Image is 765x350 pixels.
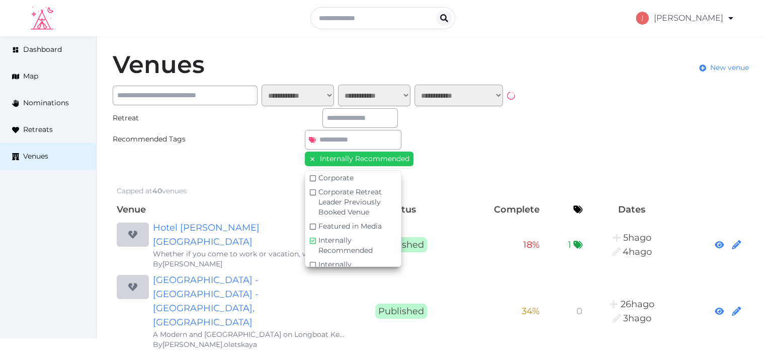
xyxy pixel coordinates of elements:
[699,62,749,73] a: New venue
[23,71,38,82] span: Map
[153,259,346,269] div: By [PERSON_NAME]
[623,313,651,324] span: 4:34PM, September 3rd, 2025
[318,260,377,289] span: Internally Recommended - Corporate Venue
[375,304,427,319] span: Published
[23,124,53,135] span: Retreats
[568,238,571,252] span: 1
[318,173,354,182] span: Corporate
[153,249,346,259] div: Whether if you come to work or vacation, we would invite you to stay with us. Our staff is always...
[113,52,205,77] h1: Venues
[576,306,582,317] span: 0
[523,239,540,250] span: 18 %
[23,44,62,55] span: Dashboard
[23,151,48,162] span: Venues
[153,221,346,249] a: Hotel [PERSON_NAME][GEOGRAPHIC_DATA]
[113,200,350,219] th: Venue
[318,222,382,231] span: Featured in Media
[117,186,187,196] div: Capped at venues
[153,273,346,329] a: [GEOGRAPHIC_DATA] - [GEOGRAPHIC_DATA] - [GEOGRAPHIC_DATA], [GEOGRAPHIC_DATA]
[113,134,209,145] div: Recommended Tags
[23,98,69,108] span: Nominations
[153,339,346,349] div: By [PERSON_NAME].oletskaya
[318,187,382,217] span: Corporate Retreat Leader Previously Booked Venue
[623,246,652,257] span: 3:30PM, September 3rd, 2025
[113,113,209,123] div: Retreat
[623,232,651,243] span: 2:30PM, September 3rd, 2025
[318,236,373,255] span: Internally Recommended
[586,200,677,219] th: Dates
[620,299,654,310] span: 5:25PM, September 2nd, 2025
[152,186,162,195] span: 40
[710,62,749,73] span: New venue
[522,306,540,317] span: 34 %
[153,329,346,339] div: A Modern and [GEOGRAPHIC_DATA] on Longboat Key An Opal Collection Resort [GEOGRAPHIC_DATA] is lux...
[452,200,544,219] th: Complete
[320,154,409,163] span: Internally Recommended
[636,4,735,32] a: [PERSON_NAME]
